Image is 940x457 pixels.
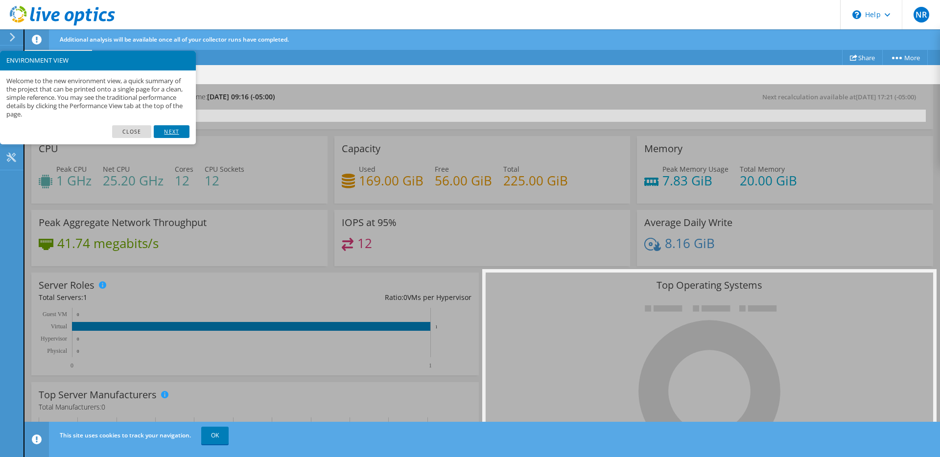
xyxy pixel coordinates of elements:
[842,50,883,65] a: Share
[6,57,189,64] h3: ENVIRONMENT VIEW
[154,125,189,138] a: Next
[914,7,929,23] span: NR
[60,35,289,44] span: Additional analysis will be available once all of your collector runs have completed.
[882,50,928,65] a: More
[6,77,189,119] p: Welcome to the new environment view, a quick summary of the project that can be printed onto a si...
[852,10,861,19] svg: \n
[112,125,152,138] a: Close
[60,431,191,439] span: This site uses cookies to track your navigation.
[201,427,229,444] a: OK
